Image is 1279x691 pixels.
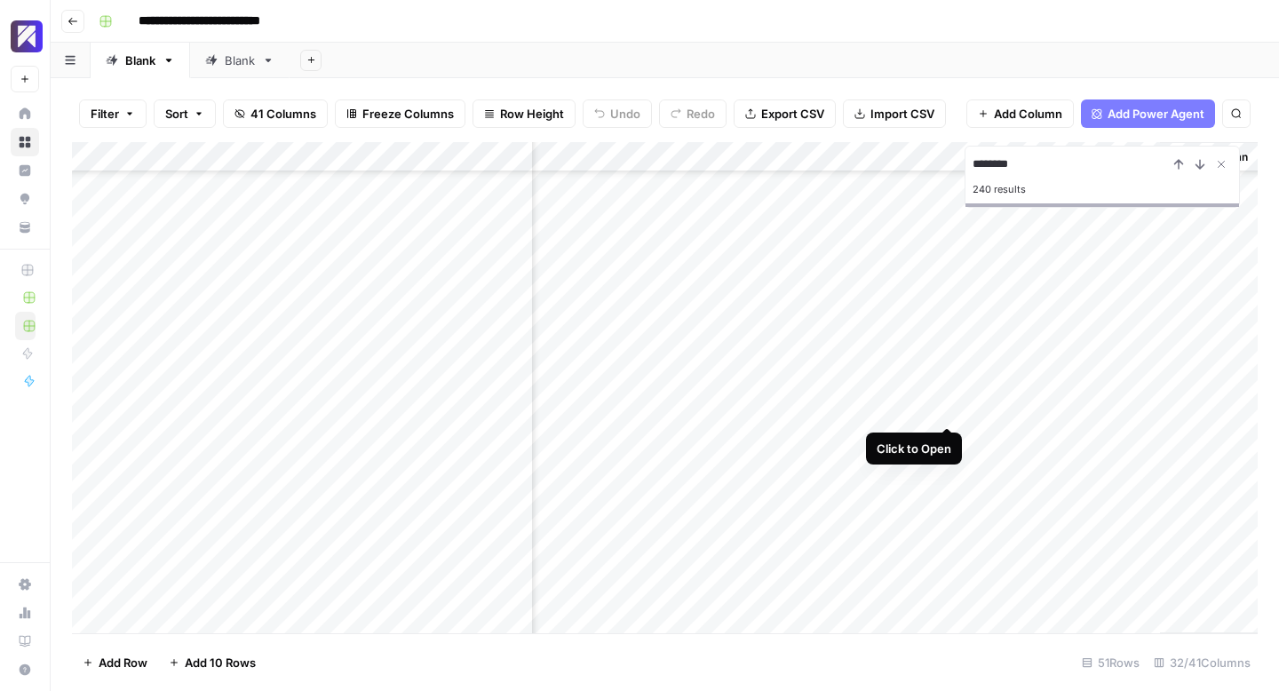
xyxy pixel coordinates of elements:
[1147,648,1258,677] div: 32/41 Columns
[994,105,1062,123] span: Add Column
[11,156,39,185] a: Insights
[966,99,1074,128] button: Add Column
[973,179,1232,200] div: 240 results
[11,627,39,655] a: Learning Hub
[843,99,946,128] button: Import CSV
[225,52,255,69] div: Blank
[583,99,652,128] button: Undo
[99,654,147,671] span: Add Row
[877,440,951,457] div: Click to Open
[500,105,564,123] span: Row Height
[473,99,576,128] button: Row Height
[11,185,39,213] a: Opportunities
[125,52,155,69] div: Blank
[11,570,39,599] a: Settings
[1211,154,1232,175] button: Close Search
[659,99,727,128] button: Redo
[734,99,836,128] button: Export CSV
[158,648,266,677] button: Add 10 Rows
[362,105,454,123] span: Freeze Columns
[1081,99,1215,128] button: Add Power Agent
[190,43,290,78] a: Blank
[687,105,715,123] span: Redo
[1168,154,1189,175] button: Previous Result
[91,105,119,123] span: Filter
[11,14,39,59] button: Workspace: Overjet - Test
[11,213,39,242] a: Your Data
[11,655,39,684] button: Help + Support
[761,105,824,123] span: Export CSV
[870,105,934,123] span: Import CSV
[91,43,190,78] a: Blank
[1108,105,1204,123] span: Add Power Agent
[1189,154,1211,175] button: Next Result
[154,99,216,128] button: Sort
[335,99,465,128] button: Freeze Columns
[185,654,256,671] span: Add 10 Rows
[11,599,39,627] a: Usage
[165,105,188,123] span: Sort
[79,99,147,128] button: Filter
[11,20,43,52] img: Overjet - Test Logo
[223,99,328,128] button: 41 Columns
[250,105,316,123] span: 41 Columns
[610,105,640,123] span: Undo
[11,128,39,156] a: Browse
[72,648,158,677] button: Add Row
[11,99,39,128] a: Home
[1075,648,1147,677] div: 51 Rows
